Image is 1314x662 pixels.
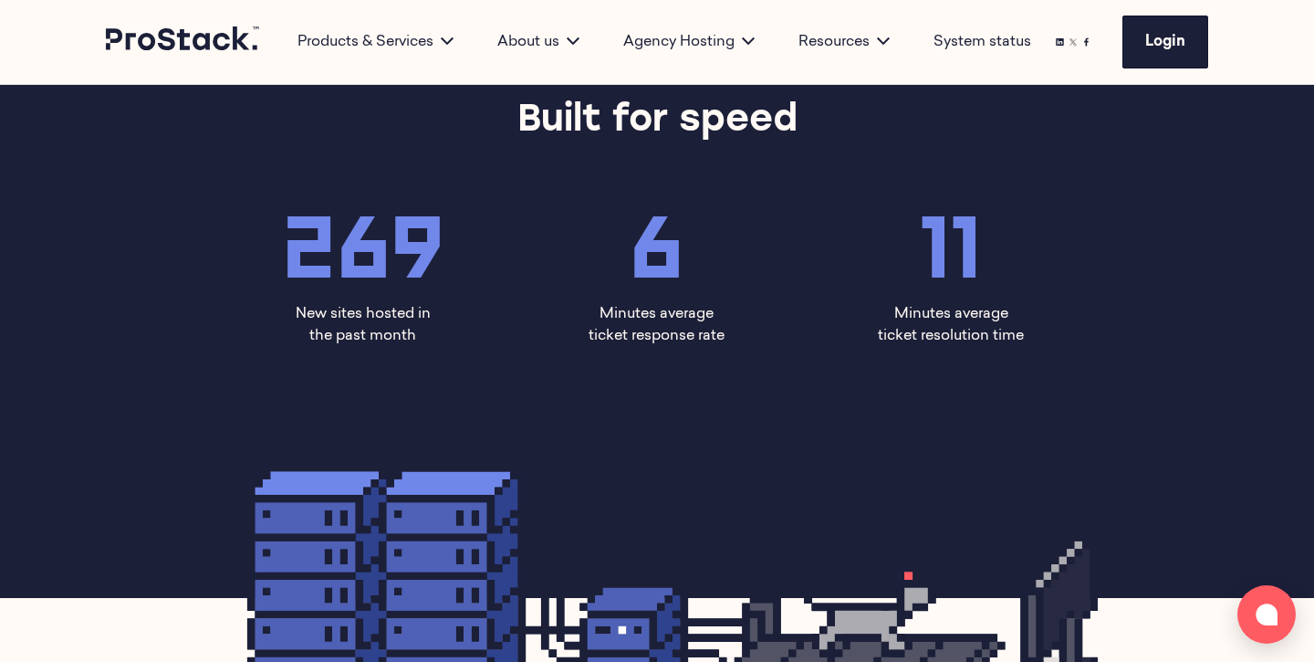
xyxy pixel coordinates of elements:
[583,303,730,347] p: Minutes average ticket response rate
[289,303,436,347] p: New sites hosted in the past month
[601,31,777,53] div: Agency Hosting
[517,96,798,147] h2: Built for speed
[1122,16,1208,68] a: Login
[878,303,1025,347] p: Minutes average ticket resolution time
[1145,35,1185,49] span: Login
[1237,585,1296,644] button: Open chat window
[630,193,683,298] span: 6
[281,193,444,298] span: 269
[933,31,1031,53] a: System status
[106,26,261,58] a: Prostack logo
[475,31,601,53] div: About us
[777,31,912,53] div: Resources
[920,193,982,298] span: 11
[276,31,475,53] div: Products & Services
